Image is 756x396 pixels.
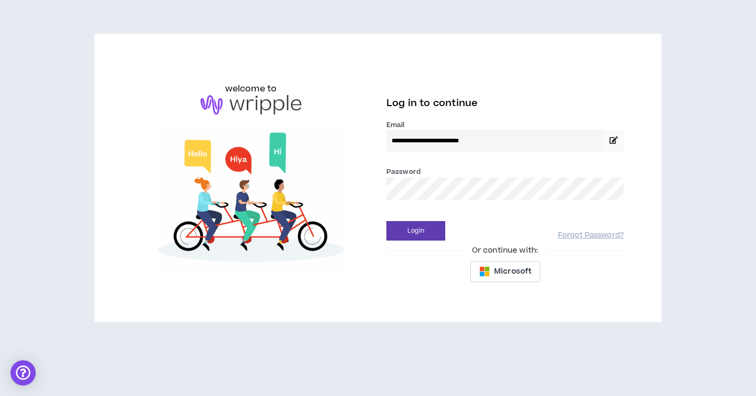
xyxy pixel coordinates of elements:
a: Forgot Password? [558,231,624,241]
label: Email [386,120,624,130]
img: Welcome to Wripple [132,125,370,273]
div: Open Intercom Messenger [10,360,36,385]
span: Log in to continue [386,97,478,110]
img: logo-brand.png [201,95,301,115]
button: Microsoft [470,261,540,282]
span: Or continue with: [465,245,545,256]
button: Login [386,221,445,241]
span: Microsoft [494,266,531,277]
h6: welcome to [225,82,277,95]
label: Password [386,167,421,176]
